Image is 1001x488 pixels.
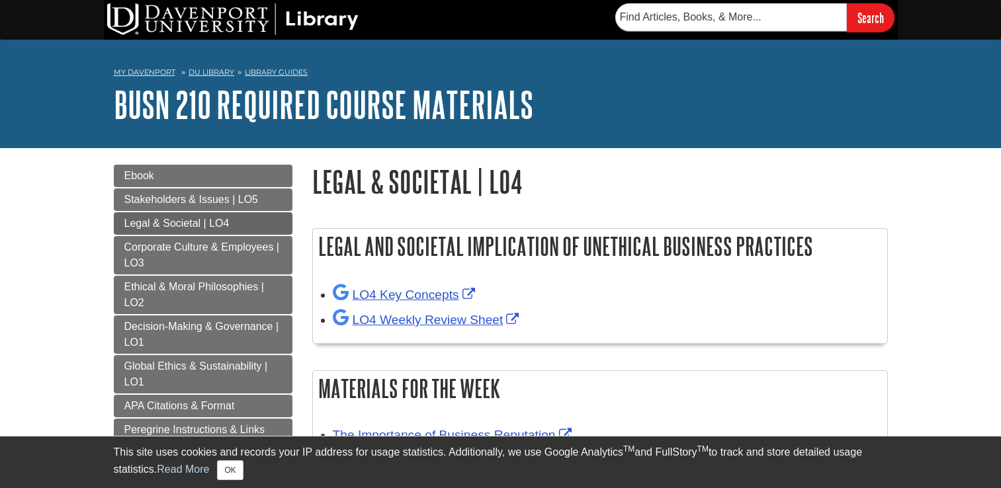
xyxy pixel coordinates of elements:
img: DU Library [107,3,359,35]
a: Decision-Making & Governance | LO1 [114,315,292,354]
a: BUSN 210 Required Course Materials [114,84,533,125]
span: Decision-Making & Governance | LO1 [124,321,279,348]
a: Corporate Culture & Employees | LO3 [114,236,292,274]
a: APA Citations & Format [114,395,292,417]
div: This site uses cookies and records your IP address for usage statistics. Additionally, we use Goo... [114,444,888,480]
button: Close [217,460,243,480]
form: Searches DU Library's articles, books, and more [615,3,894,32]
input: Find Articles, Books, & More... [615,3,847,31]
a: Ethical & Moral Philosophies | LO2 [114,276,292,314]
a: Ebook [114,165,292,187]
h2: Materials for the Week [313,371,887,406]
span: Peregrine Instructions & Links [124,424,265,435]
span: Global Ethics & Sustainability | LO1 [124,360,268,387]
a: My Davenport [114,67,175,78]
a: Link opens in new window [333,313,523,327]
a: Global Ethics & Sustainability | LO1 [114,355,292,393]
sup: TM [697,444,709,454]
span: APA Citations & Format [124,400,235,411]
h2: Legal and Societal Implication of Unethical Business Practices [313,229,887,264]
a: Read More [157,464,209,475]
a: Library Guides [245,67,308,77]
a: Link opens in new window [333,428,575,442]
sup: TM [623,444,634,454]
span: Ebook [124,170,154,181]
a: Peregrine Instructions & Links [114,419,292,441]
a: Stakeholders & Issues | LO5 [114,188,292,211]
input: Search [847,3,894,32]
h1: Legal & Societal | LO4 [312,165,888,198]
a: DU Library [189,67,234,77]
a: Link opens in new window [333,288,478,302]
nav: breadcrumb [114,63,888,85]
a: Legal & Societal | LO4 [114,212,292,235]
span: Corporate Culture & Employees | LO3 [124,241,279,268]
span: Legal & Societal | LO4 [124,218,230,229]
span: Stakeholders & Issues | LO5 [124,194,258,205]
span: Ethical & Moral Philosophies | LO2 [124,281,264,308]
